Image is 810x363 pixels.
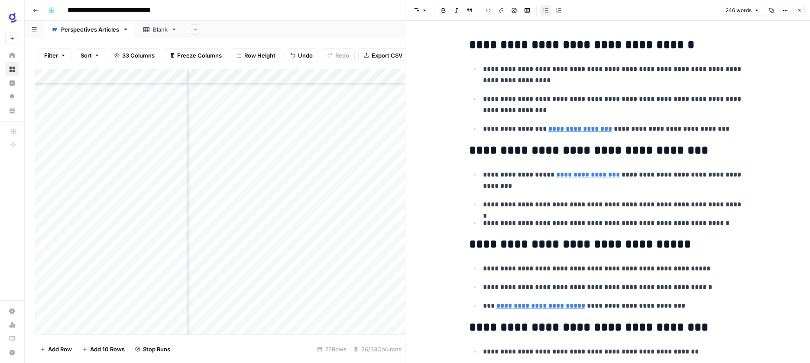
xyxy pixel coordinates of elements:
button: Export CSV [358,48,408,62]
span: Freeze Columns [177,51,222,60]
span: Filter [44,51,58,60]
button: 246 words [722,5,763,16]
button: Freeze Columns [164,48,227,62]
span: Export CSV [372,51,402,60]
a: Browse [5,62,19,76]
span: Undo [298,51,313,60]
a: Settings [5,304,19,318]
a: Home [5,48,19,62]
button: Undo [285,48,318,62]
a: Blank [136,21,185,38]
a: Your Data [5,104,19,118]
button: Workspace: Glean SEO Ops [5,7,19,29]
div: Blank [153,25,168,34]
button: Add Row [35,342,77,356]
button: Filter [39,48,71,62]
span: Sort [81,51,92,60]
button: Sort [75,48,105,62]
div: Perspectives Articles [61,25,119,34]
span: Add 10 Rows [90,345,125,353]
div: 26/33 Columns [350,342,405,356]
span: Redo [335,51,349,60]
button: Redo [322,48,355,62]
a: Opportunities [5,90,19,104]
span: 33 Columns [122,51,155,60]
span: 246 words [726,6,752,14]
span: Row Height [244,51,275,60]
a: Learning Hub [5,332,19,346]
button: Stop Runs [130,342,175,356]
a: Insights [5,76,19,90]
button: Row Height [231,48,281,62]
div: 25 Rows [314,342,350,356]
span: Add Row [48,345,72,353]
a: Perspectives Articles [44,21,136,38]
a: Usage [5,318,19,332]
button: 33 Columns [109,48,160,62]
button: Add 10 Rows [77,342,130,356]
span: Stop Runs [143,345,170,353]
img: Glean SEO Ops Logo [5,10,21,26]
button: Help + Support [5,346,19,360]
